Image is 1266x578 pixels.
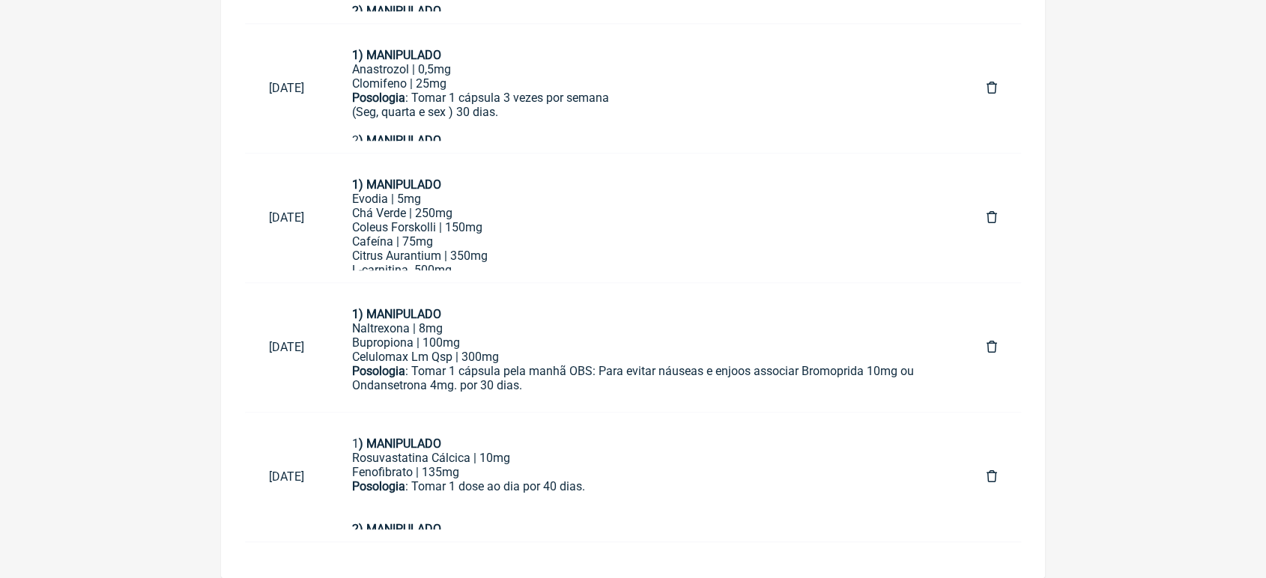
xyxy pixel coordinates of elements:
[352,451,939,465] div: Rosuvastatina Cálcica | 10mg
[352,192,939,206] div: Evodia | 5mg
[352,4,441,18] strong: 2) MANIPULADO
[352,249,939,277] div: Citrus Aurantium | 350mg L-carnitina 500mg
[359,133,441,147] strong: ) MANIPULADO
[328,165,963,270] a: 1) MANIPULADOEvodia | 5mgChá Verde | 250mgColeus Forskolli | 150mgCafeína | 75mgCitrus Aurantium ...
[352,206,939,220] div: Chá Verde | 250mg
[328,425,963,529] a: 1) MANIPULADORosuvastatina Cálcica | 10mgFenofibrato | 135mgPosologia: Tomar 1 dose ao dia por 40...
[352,479,939,508] div: : Tomar 1 dose ao dia por 40 dias.
[245,69,328,107] a: [DATE]
[352,177,441,192] strong: 1) MANIPULADO
[352,48,441,62] strong: 1) MANIPULADO
[359,436,441,451] strong: ) MANIPULADO
[352,220,939,234] div: Coleus Forskolli | 150mg
[352,321,939,335] div: Naltrexona | 8mg
[352,335,939,350] div: Bupropiona | 100mg
[352,307,441,321] strong: 1) MANIPULADO
[352,436,939,451] div: 1
[352,479,405,493] strong: Posologia
[352,234,939,249] div: Cafeína | 75mg
[352,76,939,91] div: Clomifeno | 25mg
[352,350,939,364] div: Celulomax Lm Qsp | 300mg
[352,62,939,76] div: Anastrozol | 0,5mg
[245,198,328,237] a: [DATE]
[352,364,405,378] strong: Posologia
[352,522,441,536] strong: 2) MANIPULADO
[328,36,963,141] a: 1) MANIPULADOAnastrozol | 0,5mgClomifeno | 25mgPosologia: Tomar 1 cápsula 3 vezes por semana(Seg,...
[352,364,939,449] div: : Tomar 1 cápsula pela manhã OBS: Para evitar náuseas e enjoos associar Bromoprida 10mg ou Ondans...
[352,465,939,479] div: Fenofibrato | 135mg
[245,328,328,366] a: [DATE]
[352,91,405,105] strong: Posologia
[352,91,939,147] div: : Tomar 1 cápsula 3 vezes por semana (Seg, quarta e sex ) 30 dias. 2
[245,457,328,496] a: [DATE]
[328,295,963,400] a: 1) MANIPULADONaltrexona | 8mgBupropiona | 100mgCelulomax Lm Qsp | 300mgPosologia: Tomar 1 cápsula...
